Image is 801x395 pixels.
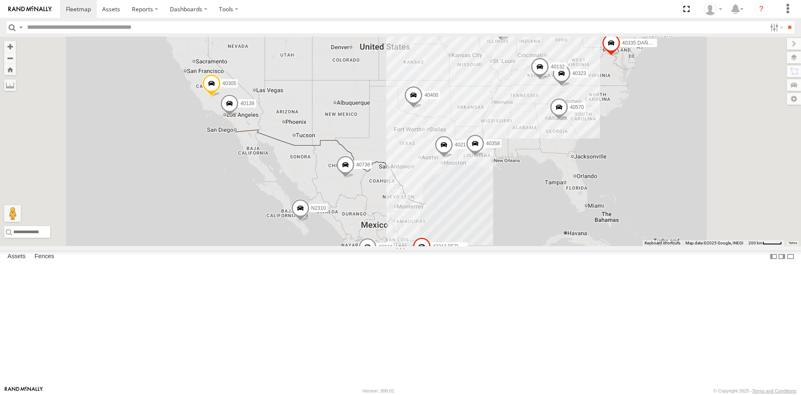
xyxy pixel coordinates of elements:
[746,240,784,246] button: Map Scale: 200 km per 42 pixels
[4,64,16,75] button: Zoom Home
[622,40,659,46] span: 40335 DAÑADO
[356,162,370,168] span: 40736
[424,92,438,98] span: 40400
[5,387,43,395] a: Visit our Website
[752,388,796,393] a: Terms and Conditions
[685,241,743,245] span: Map data ©2025 Google, INEGI
[570,104,584,110] span: 40570
[363,388,394,393] div: Version: 308.01
[8,6,52,12] img: rand-logo.svg
[645,240,680,246] button: Keyboard shortcuts
[486,141,500,146] span: 40358
[3,251,30,262] label: Assets
[551,64,564,70] span: 40132
[18,21,24,33] label: Search Query
[30,251,58,262] label: Fences
[787,93,801,105] label: Map Settings
[701,3,725,15] div: Juan Lopez
[767,21,785,33] label: Search Filter Options
[222,81,236,86] span: 40305
[311,205,326,211] span: N2310
[378,244,392,250] span: 42344
[769,250,778,262] label: Dock Summary Table to the Left
[755,3,768,16] i: ?
[572,70,586,76] span: 40323
[4,205,21,222] button: Drag Pegman onto the map to open Street View
[748,241,763,245] span: 200 km
[433,244,489,249] span: 42313 PERDIDO 102025
[455,142,469,148] span: 40218
[4,79,16,91] label: Measure
[4,41,16,52] button: Zoom in
[240,101,254,106] span: 40139
[786,250,795,262] label: Hide Summary Table
[4,52,16,64] button: Zoom out
[713,388,796,393] div: © Copyright 2025 -
[778,250,786,262] label: Dock Summary Table to the Right
[788,242,797,245] a: Terms (opens in new tab)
